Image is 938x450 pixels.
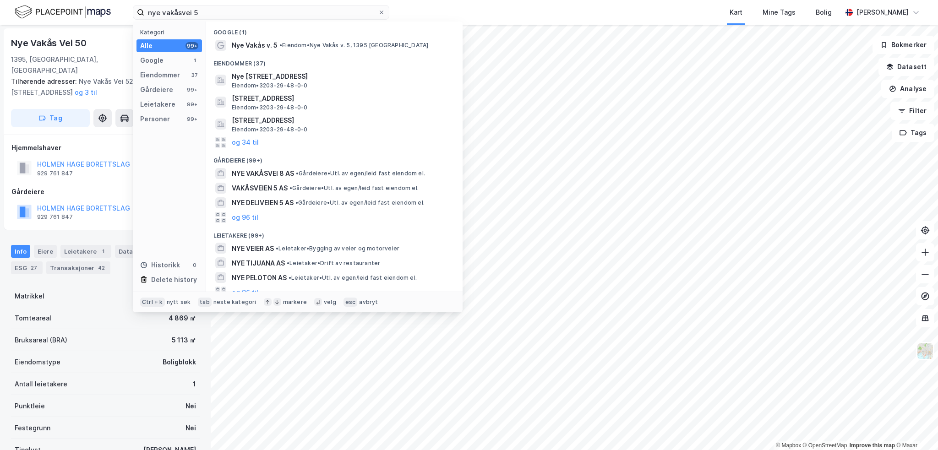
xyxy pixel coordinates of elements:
span: Gårdeiere • Utl. av egen/leid fast eiendom el. [295,199,425,206]
button: Bokmerker [873,36,934,54]
div: Kontrollprogram for chat [892,406,938,450]
button: Filter [890,102,934,120]
div: Bolig [816,7,832,18]
div: Bruksareal (BRA) [15,335,67,346]
span: NYE TIJUANA AS [232,258,285,269]
div: 99+ [185,101,198,108]
div: Gårdeiere [11,186,199,197]
div: Delete history [151,274,197,285]
span: Gårdeiere • Utl. av egen/leid fast eiendom el. [289,184,419,192]
div: Festegrunn [15,423,50,434]
span: • [295,199,298,206]
img: Z [916,342,934,360]
div: 4 869 ㎡ [169,313,196,324]
a: Improve this map [850,442,895,449]
div: 99+ [185,42,198,49]
button: Datasett [878,58,934,76]
span: • [287,260,289,266]
span: Leietaker • Bygging av veier og motorveier [276,245,399,252]
div: Eiendommer [140,70,180,81]
span: [STREET_ADDRESS] [232,93,452,104]
button: Tags [892,124,934,142]
div: Boligblokk [163,357,196,368]
div: ESG [11,261,43,274]
div: 1395, [GEOGRAPHIC_DATA], [GEOGRAPHIC_DATA] [11,54,160,76]
div: Nei [185,423,196,434]
button: Analyse [881,80,934,98]
div: Datasett [115,245,149,258]
div: Nei [185,401,196,412]
div: Transaksjoner [46,261,110,274]
div: Mine Tags [763,7,796,18]
div: tab [198,298,212,307]
span: Eiendom • 3203-29-48-0-0 [232,126,307,133]
div: markere [283,298,307,306]
div: Ctrl + k [140,298,165,307]
iframe: Chat Widget [892,406,938,450]
div: Tomteareal [15,313,51,324]
div: 1 [98,247,108,256]
div: Historikk [140,260,180,271]
div: Gårdeiere (99+) [206,150,463,166]
div: Eiendomstype [15,357,60,368]
div: 27 [29,263,39,272]
div: Matrikkel [15,291,44,302]
div: 929 761 847 [37,170,73,177]
div: Punktleie [15,401,45,412]
div: Leietakere (99+) [206,225,463,241]
div: [PERSON_NAME] [856,7,909,18]
div: Alle [140,40,153,51]
span: NYE VAKÅSVEI 8 AS [232,168,294,179]
input: Søk på adresse, matrikkel, gårdeiere, leietakere eller personer [144,5,378,19]
div: nytt søk [167,298,191,306]
div: Kart [730,7,742,18]
div: Kategori [140,29,202,36]
div: 929 761 847 [37,213,73,221]
span: • [276,245,278,252]
div: 5 113 ㎡ [172,335,196,346]
button: og 34 til [232,137,259,148]
img: logo.f888ab2527a4732fd821a326f86c7f29.svg [15,4,111,20]
div: Hjemmelshaver [11,142,199,153]
div: avbryt [359,298,378,306]
div: 37 [191,71,198,79]
div: esc [344,298,358,307]
button: Tag [11,109,90,127]
span: • [289,274,291,281]
div: Google [140,55,164,66]
span: Eiendom • 3203-29-48-0-0 [232,82,307,89]
div: 99+ [185,115,198,123]
a: Mapbox [776,442,801,449]
span: Nye Vakås v. 5 [232,40,278,51]
div: 1 [191,57,198,64]
button: og 96 til [232,287,258,298]
span: Leietaker • Utl. av egen/leid fast eiendom el. [289,274,417,282]
span: • [296,170,299,177]
span: Nye [STREET_ADDRESS] [232,71,452,82]
div: Eiendommer (37) [206,53,463,69]
span: NYE PELOTON AS [232,272,287,283]
span: VAKÅSVEIEN 5 AS [232,183,288,194]
span: Eiendom • 3203-29-48-0-0 [232,104,307,111]
button: og 96 til [232,212,258,223]
span: Eiendom • Nye Vakås v. 5, 1395 [GEOGRAPHIC_DATA] [279,42,428,49]
div: Leietakere [60,245,111,258]
div: Leietakere [140,99,175,110]
div: 0 [191,261,198,269]
div: Nye Vakås Vei 52c, [STREET_ADDRESS] [11,76,192,98]
span: NYE DELIVEIEN 5 AS [232,197,294,208]
span: Gårdeiere • Utl. av egen/leid fast eiendom el. [296,170,425,177]
div: Antall leietakere [15,379,67,390]
div: 42 [96,263,107,272]
div: 1 [193,379,196,390]
div: Personer [140,114,170,125]
div: Info [11,245,30,258]
span: Leietaker • Drift av restauranter [287,260,380,267]
span: • [279,42,282,49]
span: Tilhørende adresser: [11,77,79,85]
div: Nye Vakås Vei 50 [11,36,88,50]
span: • [289,184,292,191]
div: Gårdeiere [140,84,173,95]
div: 99+ [185,86,198,93]
a: OpenStreetMap [803,442,847,449]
